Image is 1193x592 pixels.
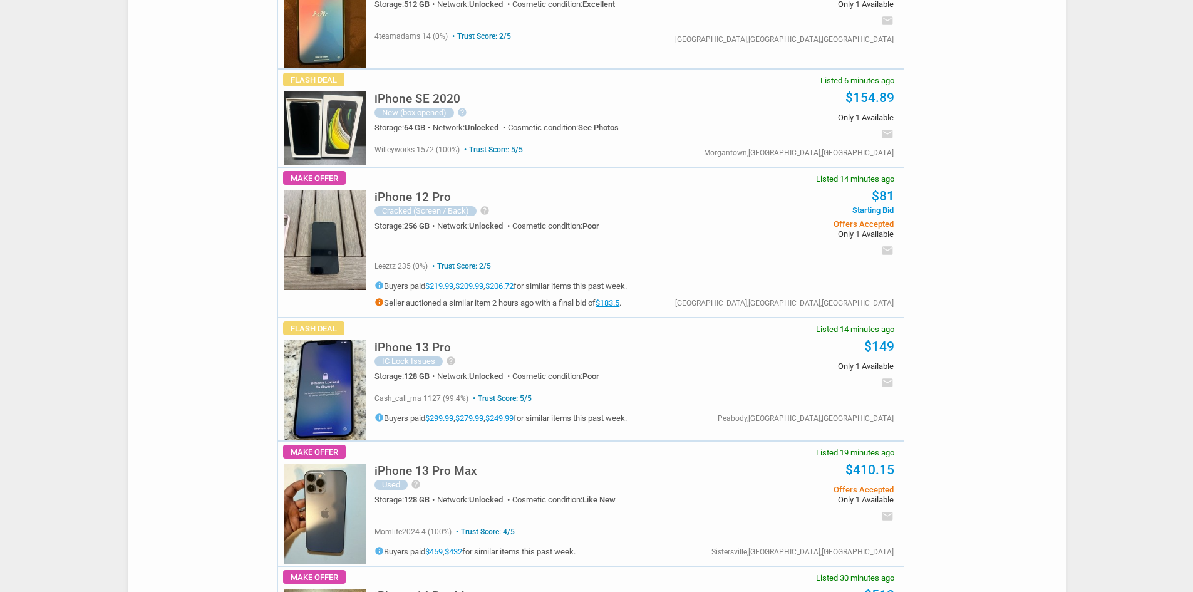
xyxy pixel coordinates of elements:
[465,123,498,132] span: Unlocked
[284,340,366,440] img: s-l225.jpg
[705,113,893,122] span: Only 1 Available
[374,413,627,422] h5: Buyers paid , , for similar items this past week.
[462,145,523,154] span: Trust Score: 5/5
[283,73,344,86] span: Flash Deal
[283,445,346,459] span: Make Offer
[705,230,893,238] span: Only 1 Available
[881,14,894,27] i: email
[283,570,346,584] span: Make Offer
[453,527,515,536] span: Trust Score: 4/5
[445,547,462,556] a: $432
[374,108,454,118] div: New (box opened)
[582,371,599,381] span: Poor
[705,362,893,370] span: Only 1 Available
[512,222,599,230] div: Cosmetic condition:
[881,510,894,522] i: email
[374,341,451,353] h5: iPhone 13 Pro
[457,107,467,117] i: help
[718,415,894,422] div: Peabody,[GEOGRAPHIC_DATA],[GEOGRAPHIC_DATA]
[374,465,477,477] h5: iPhone 13 Pro Max
[374,123,433,132] div: Storage:
[374,222,437,230] div: Storage:
[704,149,894,157] div: Morgantown,[GEOGRAPHIC_DATA],[GEOGRAPHIC_DATA]
[881,244,894,257] i: email
[455,413,483,423] a: $279.99
[433,123,508,132] div: Network:
[374,95,460,105] a: iPhone SE 2020
[404,495,430,504] span: 128 GB
[845,90,894,105] a: $154.89
[374,467,477,477] a: iPhone 13 Pro Max
[374,281,627,290] h5: Buyers paid , , for similar items this past week.
[374,344,451,353] a: iPhone 13 Pro
[446,356,456,366] i: help
[820,76,894,85] span: Listed 6 minutes ago
[485,281,514,291] a: $206.72
[404,371,430,381] span: 128 GB
[596,298,619,308] a: $183.5
[578,123,619,132] span: See Photos
[374,356,443,366] div: IC Lock Issues
[675,36,894,43] div: [GEOGRAPHIC_DATA],[GEOGRAPHIC_DATA],[GEOGRAPHIC_DATA]
[404,123,425,132] span: 64 GB
[470,394,532,403] span: Trust Score: 5/5
[437,222,512,230] div: Network:
[881,376,894,389] i: email
[374,206,477,216] div: Cracked (Screen / Back)
[469,221,503,231] span: Unlocked
[374,372,437,380] div: Storage:
[374,298,627,307] h5: Seller auctioned a similar item 2 hours ago with a final bid of .
[455,281,483,291] a: $209.99
[411,479,421,489] i: help
[582,495,616,504] span: Like New
[705,220,893,228] span: Offers Accepted
[864,339,894,354] a: $149
[430,262,491,271] span: Trust Score: 2/5
[284,464,366,564] img: s-l225.jpg
[425,413,453,423] a: $299.99
[374,145,460,154] span: willeyworks 1572 (100%)
[469,495,503,504] span: Unlocked
[705,496,893,504] span: Only 1 Available
[816,574,894,582] span: Listed 30 minutes ago
[437,372,512,380] div: Network:
[374,191,451,203] h5: iPhone 12 Pro
[711,548,894,556] div: Sistersville,[GEOGRAPHIC_DATA],[GEOGRAPHIC_DATA]
[374,480,408,490] div: Used
[374,281,384,290] i: info
[374,546,576,556] h5: Buyers paid , for similar items this past week.
[425,547,443,556] a: $459
[283,171,346,185] span: Make Offer
[437,496,512,504] div: Network:
[404,221,430,231] span: 256 GB
[374,413,384,422] i: info
[705,486,893,494] span: Offers Accepted
[582,221,599,231] span: Poor
[675,299,894,307] div: [GEOGRAPHIC_DATA],[GEOGRAPHIC_DATA],[GEOGRAPHIC_DATA]
[508,123,619,132] div: Cosmetic condition:
[450,32,511,41] span: Trust Score: 2/5
[374,394,468,403] span: cash_call_ma 1127 (99.4%)
[480,205,490,216] i: help
[881,128,894,140] i: email
[705,206,893,214] span: Starting Bid
[512,372,599,380] div: Cosmetic condition:
[374,194,451,203] a: iPhone 12 Pro
[284,190,366,290] img: s-l225.jpg
[425,281,453,291] a: $219.99
[816,175,894,183] span: Listed 14 minutes ago
[469,371,503,381] span: Unlocked
[374,527,452,536] span: momlife2024 4 (100%)
[374,496,437,504] div: Storage:
[872,189,894,204] a: $81
[283,321,344,335] span: Flash Deal
[816,449,894,457] span: Listed 19 minutes ago
[284,91,366,165] img: s-l225.jpg
[374,93,460,105] h5: iPhone SE 2020
[374,298,384,307] i: info
[816,325,894,333] span: Listed 14 minutes ago
[374,262,428,271] span: leeztz 235 (0%)
[485,413,514,423] a: $249.99
[845,462,894,477] a: $410.15
[512,496,616,504] div: Cosmetic condition:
